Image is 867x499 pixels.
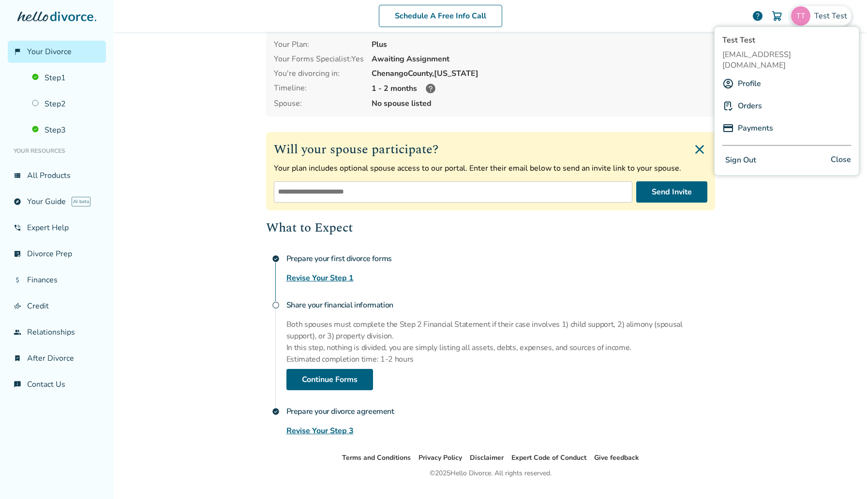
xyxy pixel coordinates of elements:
[8,347,106,369] a: bookmark_checkAfter Divorce
[692,142,707,157] img: Close invite form
[14,198,21,205] span: explore
[286,402,715,421] h4: Prepare your divorce agreement
[274,83,364,94] div: Timeline:
[819,453,867,499] iframe: Chat Widget
[722,35,851,45] span: Test Test
[430,468,552,479] div: © 2025 Hello Divorce. All rights reserved.
[8,295,106,317] a: finance_modeCredit
[419,453,462,462] a: Privacy Policy
[8,191,106,213] a: exploreYour GuideAI beta
[594,452,639,464] li: Give feedback
[8,164,106,187] a: view_listAll Products
[14,354,21,362] span: bookmark_check
[738,97,762,115] a: Orders
[814,11,851,21] span: Test Test
[722,100,734,112] img: P
[286,319,715,342] p: Both spouses must complete the Step 2 Financial Statement if their case involves 1) child support...
[14,302,21,310] span: finance_mode
[26,93,106,115] a: Step2
[722,49,851,71] span: [EMAIL_ADDRESS][DOMAIN_NAME]
[379,5,502,27] a: Schedule A Free Info Call
[636,181,707,203] button: Send Invite
[372,98,707,109] span: No spouse listed
[738,119,773,137] a: Payments
[14,276,21,284] span: attach_money
[342,453,411,462] a: Terms and Conditions
[372,54,707,64] div: Awaiting Assignment
[286,369,373,390] a: Continue Forms
[8,141,106,161] li: Your Resources
[286,353,715,365] p: Estimated completion time: 1-2 hours
[274,140,707,159] h2: Will your spouse participate?
[722,78,734,89] img: A
[752,10,763,22] a: help
[26,119,106,141] a: Step3
[274,98,364,109] span: Spouse:
[272,408,280,415] span: check_circle
[14,381,21,388] span: chat_info
[771,10,783,22] img: Cart
[274,54,364,64] div: Your Forms Specialist: Yes
[8,269,106,291] a: attach_moneyFinances
[286,342,715,353] p: In this step, nothing is divided, you are simply listing all assets, debts, expenses, and sources...
[372,39,707,50] div: Plus
[274,163,707,174] p: Your plan includes optional spouse access to our portal. Enter their email below to send an invit...
[8,243,106,265] a: list_alt_checkDivorce Prep
[286,295,715,315] h4: Share your financial information
[286,249,715,268] h4: Prepare your first divorce forms
[722,153,759,167] button: Sign Out
[72,197,90,206] span: AI beta
[511,453,586,462] a: Expert Code of Conduct
[26,67,106,89] a: Step1
[831,153,851,167] span: Close
[470,452,504,464] li: Disclaimer
[14,328,21,336] span: group
[266,218,715,237] h2: What to Expect
[14,48,21,56] span: flag_2
[272,301,280,309] span: radio_button_unchecked
[372,68,707,79] div: Chenango County, [US_STATE]
[14,172,21,179] span: view_list
[274,68,364,79] div: You're divorcing in:
[274,39,364,50] div: Your Plan:
[791,6,810,26] img: rocko.laiden@freedrops.org
[722,122,734,134] img: P
[8,321,106,343] a: groupRelationships
[286,272,354,284] a: Revise Your Step 1
[27,46,72,57] span: Your Divorce
[14,250,21,258] span: list_alt_check
[372,83,707,94] div: 1 - 2 months
[286,425,354,437] a: Revise Your Step 3
[738,74,761,93] a: Profile
[14,224,21,232] span: phone_in_talk
[272,255,280,263] span: check_circle
[8,217,106,239] a: phone_in_talkExpert Help
[8,373,106,396] a: chat_infoContact Us
[8,41,106,63] a: flag_2Your Divorce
